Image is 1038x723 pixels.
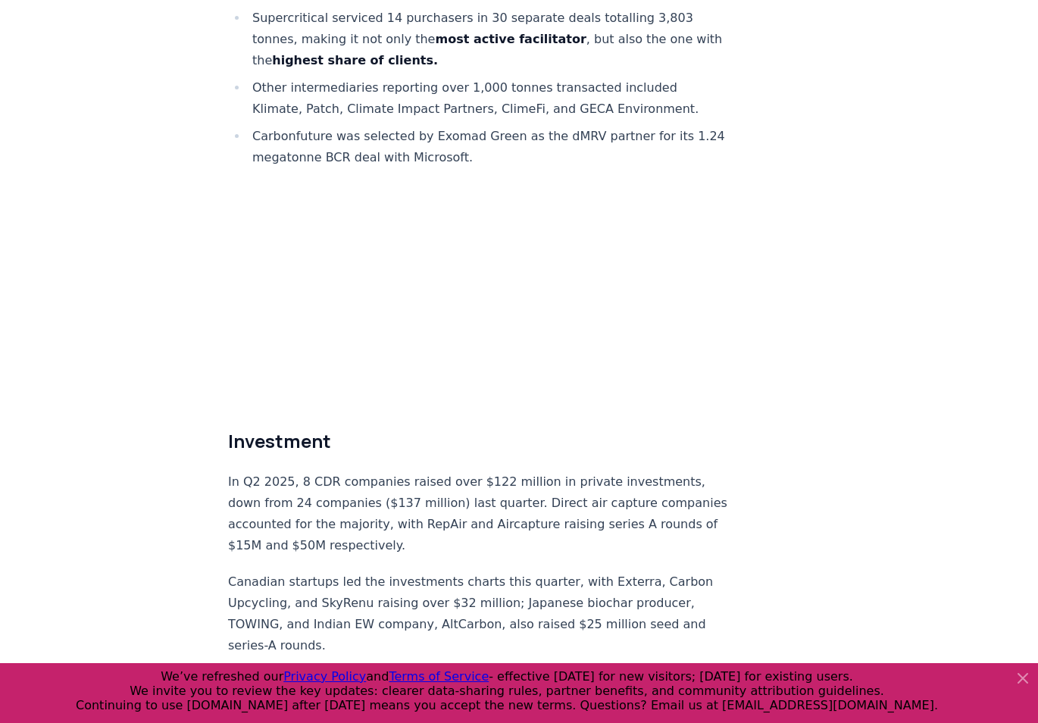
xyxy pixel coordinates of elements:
[228,183,730,393] iframe: Multiple Donuts
[228,429,730,453] h2: Investment
[248,8,730,71] li: Supercritical serviced 14 purchasers in 30 separate deals totalling 3,803 tonnes, making it not o...
[248,77,730,120] li: Other intermediaries reporting over 1,000 tonnes transacted included Klimate, Patch, Climate Impa...
[248,126,730,168] li: Carbonfuture was selected by Exomad Green as the dMRV partner for its 1.24 megatonne BCR deal wit...
[228,471,730,556] p: In Q2 2025, 8 CDR companies raised over $122 million in private investments, down from 24 compani...
[435,32,586,46] strong: most active facilitator
[272,53,438,67] strong: highest share of clients.
[228,571,730,656] p: Canadian startups led the investments charts this quarter, with Exterra, Carbon Upcycling, and Sk...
